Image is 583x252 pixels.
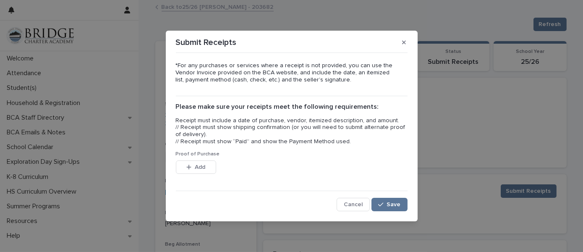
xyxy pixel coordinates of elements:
[387,202,401,207] span: Save
[176,152,220,157] span: Proof of Purchase
[176,160,216,174] button: Add
[176,103,408,111] h2: Please make sure your receipts meet the following requirements:
[371,198,407,211] button: Save
[195,164,205,170] span: Add
[337,198,370,211] button: Cancel
[176,117,408,145] p: Receipt must include a date of purchase, vendor, itemized description, and amount. // Receipt mus...
[176,37,237,47] p: Submit Receipts
[176,62,408,83] p: *For any purchases or services where a receipt is not provided, you can use the Vendor Invoice pr...
[344,202,363,207] span: Cancel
